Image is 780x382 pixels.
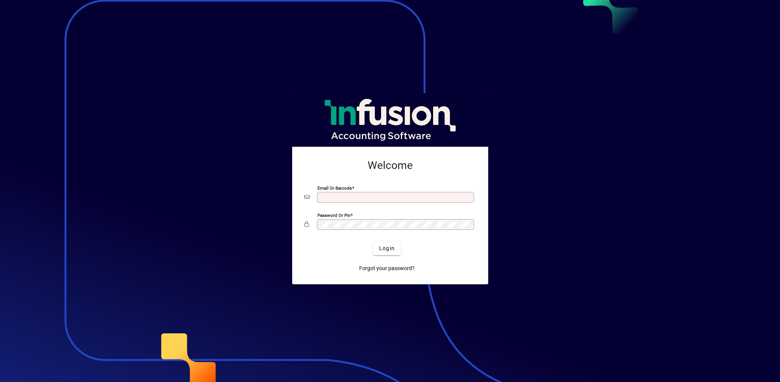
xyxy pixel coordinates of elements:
[373,241,401,255] button: Login
[359,264,415,272] span: Forgot your password?
[379,244,395,252] span: Login
[317,213,350,218] mat-label: Password or Pin
[356,261,418,275] a: Forgot your password?
[304,159,476,172] h2: Welcome
[317,185,352,191] mat-label: Email or Barcode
